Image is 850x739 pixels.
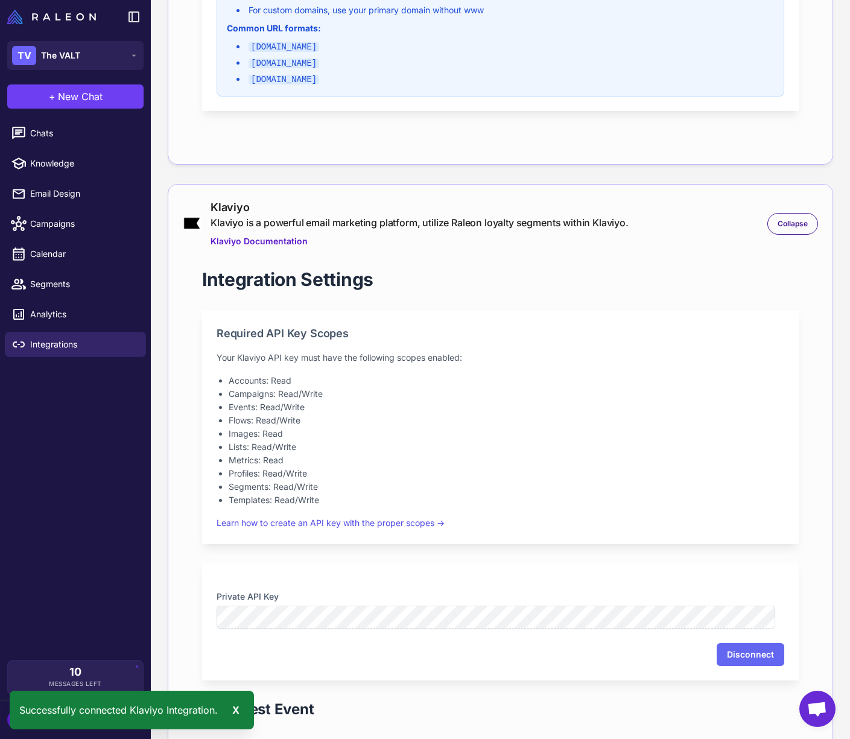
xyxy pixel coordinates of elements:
[5,181,146,206] a: Email Design
[5,332,146,357] a: Integrations
[217,351,784,364] p: Your Klaviyo API key must have the following scopes enabled:
[7,710,31,729] div: P
[5,151,146,176] a: Knowledge
[202,267,373,291] h1: Integration Settings
[229,454,784,467] li: Metrics: Read
[229,401,784,414] li: Events: Read/Write
[58,89,103,104] span: New Chat
[30,217,136,230] span: Campaigns
[7,10,96,24] img: Raleon Logo
[227,700,244,720] div: X
[227,23,321,33] strong: Common URL formats:
[778,218,808,229] span: Collapse
[211,215,629,230] div: Klaviyo is a powerful email marketing platform, utilize Raleon loyalty segments within Klaviyo.
[202,700,314,719] h1: Send Test Event
[7,84,144,109] button: +New Chat
[7,41,144,70] button: TVThe VALT
[10,691,254,729] div: Successfully connected Klaviyo Integration.
[183,217,201,230] img: klaviyo.png
[30,308,136,321] span: Analytics
[229,440,784,454] li: Lists: Read/Write
[211,235,629,248] a: Klaviyo Documentation
[5,121,146,146] a: Chats
[229,387,784,401] li: Campaigns: Read/Write
[69,667,81,677] span: 10
[249,75,319,84] code: [DOMAIN_NAME]
[229,414,784,427] li: Flows: Read/Write
[217,590,784,603] label: Private API Key
[12,46,36,65] div: TV
[236,4,774,17] li: For custom domains, use your primary domain without www
[30,187,136,200] span: Email Design
[5,302,146,327] a: Analytics
[229,374,784,387] li: Accounts: Read
[5,241,146,267] a: Calendar
[30,157,136,170] span: Knowledge
[30,127,136,140] span: Chats
[229,467,784,480] li: Profiles: Read/Write
[799,691,836,727] div: Open chat
[5,271,146,297] a: Segments
[217,518,445,528] a: Learn how to create an API key with the proper scopes →
[49,89,56,104] span: +
[229,480,784,493] li: Segments: Read/Write
[211,199,629,215] div: Klaviyo
[7,10,101,24] a: Raleon Logo
[229,427,784,440] li: Images: Read
[30,247,136,261] span: Calendar
[30,278,136,291] span: Segments
[49,679,102,688] span: Messages Left
[30,338,136,351] span: Integrations
[229,493,784,507] li: Templates: Read/Write
[217,325,784,341] h2: Required API Key Scopes
[717,643,784,666] button: Disconnect
[5,211,146,236] a: Campaigns
[249,59,319,68] code: [DOMAIN_NAME]
[249,42,319,52] code: [DOMAIN_NAME]
[41,49,80,62] span: The VALT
